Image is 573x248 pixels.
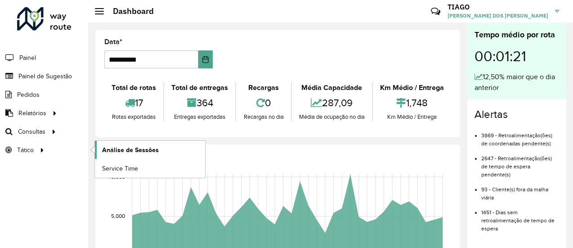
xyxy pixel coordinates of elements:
div: Tempo médio por rota [475,29,559,41]
span: Consultas [18,127,45,136]
h2: Dashboard [104,6,154,16]
button: Choose Date [198,50,213,68]
div: Rotas exportadas [107,113,161,122]
text: 5,000 [111,213,125,219]
div: Entregas exportadas [166,113,233,122]
div: Km Médio / Entrega [375,113,449,122]
text: 10,000 [109,174,125,180]
li: 2647 - Retroalimentação(ões) de tempo de espera pendente(s) [481,148,559,179]
span: Análise de Sessões [102,145,159,155]
div: 17 [107,93,161,113]
div: Média de ocupação no dia [294,113,370,122]
div: Km Médio / Entrega [375,82,449,93]
div: 287,09 [294,93,370,113]
div: Média Capacidade [294,82,370,93]
h4: Alertas [475,108,559,121]
span: Painel [19,53,36,63]
div: Recargas no dia [238,113,288,122]
div: 1,748 [375,93,449,113]
div: Recargas [238,82,288,93]
span: Pedidos [17,90,40,99]
div: 0 [238,93,288,113]
div: Total de rotas [107,82,161,93]
span: [PERSON_NAME] DOS [PERSON_NAME] [448,12,548,20]
a: Contato Rápido [426,2,445,21]
span: Tático [17,145,34,155]
a: Service Time [95,159,205,177]
h3: TIAGO [448,3,548,11]
li: 3869 - Retroalimentação(ões) de coordenadas pendente(s) [481,125,559,148]
li: 1451 - Dias sem retroalimentação de tempo de espera [481,202,559,233]
span: Painel de Sugestão [18,72,72,81]
a: Análise de Sessões [95,141,205,159]
div: 364 [166,93,233,113]
div: 00:01:21 [475,41,559,72]
div: 12,50% maior que o dia anterior [475,72,559,93]
span: Relatórios [18,108,46,118]
label: Data [104,36,122,47]
span: Service Time [102,164,138,173]
li: 93 - Cliente(s) fora da malha viária [481,179,559,202]
div: Total de entregas [166,82,233,93]
h4: Capacidade por dia [103,153,451,167]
